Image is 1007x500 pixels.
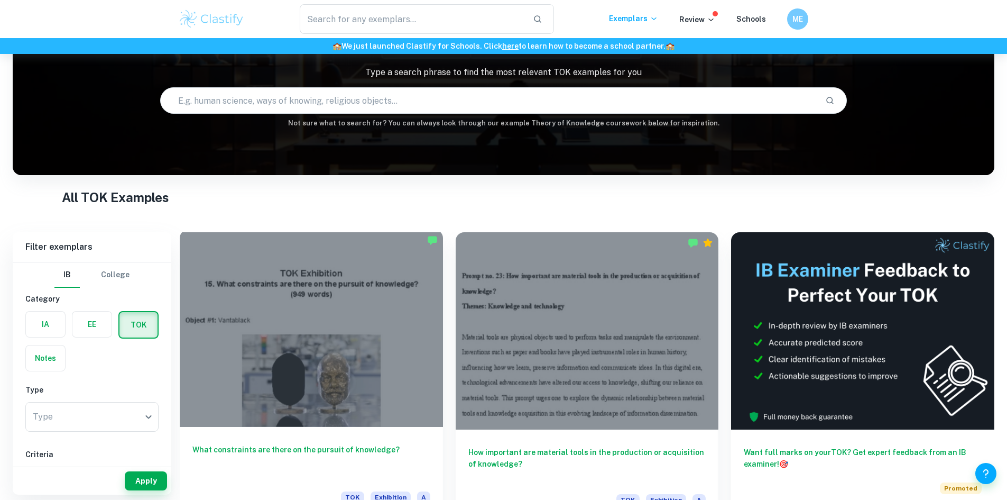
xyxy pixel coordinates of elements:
[332,42,341,50] span: 🏫
[736,15,766,23] a: Schools
[975,463,996,484] button: Help and Feedback
[679,14,715,25] p: Review
[13,232,171,262] h6: Filter exemplars
[25,449,159,460] h6: Criteria
[62,188,945,207] h1: All TOK Examples
[787,8,808,30] button: ME
[101,262,130,288] button: College
[2,40,1005,52] h6: We just launched Clastify for Schools. Click to learn how to become a school partner.
[54,262,80,288] button: IB
[427,235,438,246] img: Marked
[688,238,698,248] img: Marked
[178,8,245,30] img: Clastify logo
[13,66,994,79] p: Type a search phrase to find the most relevant TOK examples for you
[468,447,706,481] h6: How important are material tools in the production or acquisition of knowledge?
[161,86,817,115] input: E.g. human science, ways of knowing, religious objects...
[25,384,159,396] h6: Type
[821,92,839,110] button: Search
[72,312,112,337] button: EE
[26,346,65,371] button: Notes
[25,293,159,305] h6: Category
[192,444,430,479] h6: What constraints are there on the pursuit of knowledge?
[26,312,65,337] button: IA
[731,232,994,430] img: Thumbnail
[744,447,982,470] h6: Want full marks on your TOK ? Get expert feedback from an IB examiner!
[13,118,994,129] h6: Not sure what to search for? You can always look through our example Theory of Knowledge coursewo...
[791,13,803,25] h6: ME
[54,262,130,288] div: Filter type choice
[125,471,167,490] button: Apply
[940,483,982,494] span: Promoted
[666,42,675,50] span: 🏫
[609,13,658,24] p: Exemplars
[779,460,788,468] span: 🎯
[703,238,713,248] div: Premium
[119,312,158,338] button: TOK
[300,4,525,34] input: Search for any exemplars...
[502,42,519,50] a: here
